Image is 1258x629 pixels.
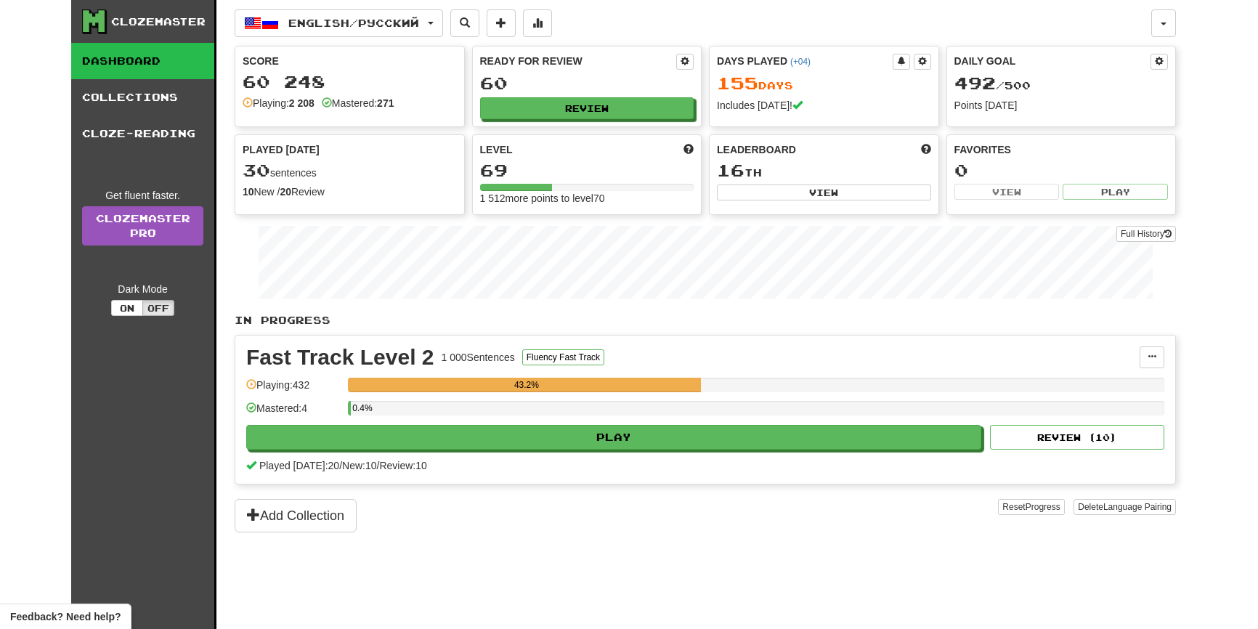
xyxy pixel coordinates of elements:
[259,460,339,471] span: Played [DATE]: 20
[377,460,380,471] span: /
[717,160,744,180] span: 16
[71,43,214,79] a: Dashboard
[10,609,121,624] span: Open feedback widget
[352,378,700,392] div: 43.2%
[111,15,206,29] div: Clozemaster
[246,401,341,425] div: Mastered: 4
[717,74,931,93] div: Day s
[379,460,426,471] span: Review: 10
[235,9,443,37] button: English/Русский
[243,96,314,110] div: Playing:
[1116,226,1176,242] button: Full History
[322,96,394,110] div: Mastered:
[717,54,893,68] div: Days Played
[111,300,143,316] button: On
[717,142,796,157] span: Leaderboard
[82,188,203,203] div: Get fluent faster.
[243,161,457,180] div: sentences
[235,313,1176,328] p: In Progress
[342,460,376,471] span: New: 10
[717,73,758,93] span: 155
[1026,502,1060,512] span: Progress
[1074,499,1176,515] button: DeleteLanguage Pairing
[339,460,342,471] span: /
[142,300,174,316] button: Off
[717,161,931,180] div: th
[289,97,314,109] strong: 2 208
[523,9,552,37] button: More stats
[71,79,214,115] a: Collections
[243,184,457,199] div: New / Review
[480,97,694,119] button: Review
[82,206,203,245] a: ClozemasterPro
[717,184,931,200] button: View
[480,74,694,92] div: 60
[246,346,434,368] div: Fast Track Level 2
[246,378,341,402] div: Playing: 432
[717,98,931,113] div: Includes [DATE]!
[450,9,479,37] button: Search sentences
[954,184,1060,200] button: View
[1063,184,1168,200] button: Play
[954,73,996,93] span: 492
[954,161,1169,179] div: 0
[235,499,357,532] button: Add Collection
[377,97,394,109] strong: 271
[954,142,1169,157] div: Favorites
[243,73,457,91] div: 60 248
[71,115,214,152] a: Cloze-Reading
[998,499,1064,515] button: ResetProgress
[243,54,457,68] div: Score
[442,350,515,365] div: 1 000 Sentences
[82,282,203,296] div: Dark Mode
[246,425,981,450] button: Play
[480,161,694,179] div: 69
[921,142,931,157] span: This week in points, UTC
[480,54,677,68] div: Ready for Review
[288,17,419,29] span: English / Русский
[243,142,320,157] span: Played [DATE]
[790,57,811,67] a: (+04)
[243,186,254,198] strong: 10
[487,9,516,37] button: Add sentence to collection
[480,191,694,206] div: 1 512 more points to level 70
[954,79,1031,92] span: / 500
[1103,502,1172,512] span: Language Pairing
[954,54,1151,70] div: Daily Goal
[522,349,604,365] button: Fluency Fast Track
[990,425,1164,450] button: Review (10)
[243,160,270,180] span: 30
[954,98,1169,113] div: Points [DATE]
[280,186,291,198] strong: 20
[480,142,513,157] span: Level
